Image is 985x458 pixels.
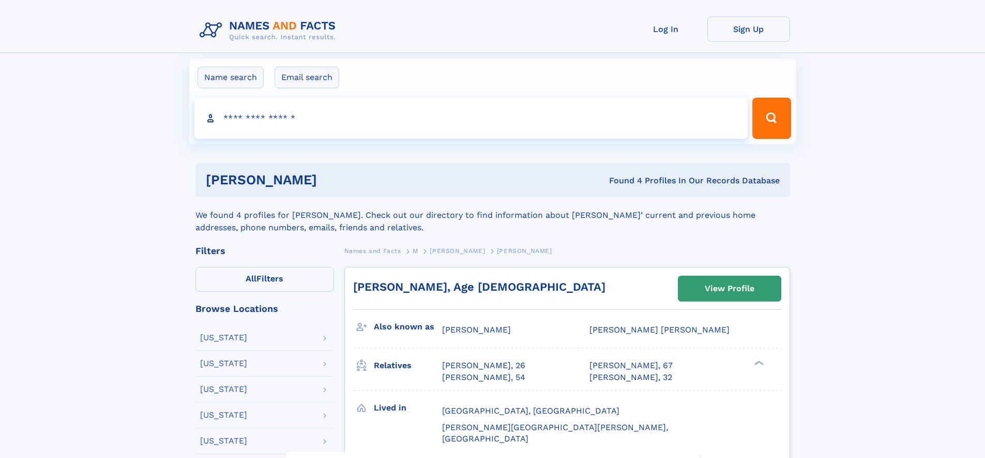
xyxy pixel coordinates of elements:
[200,334,247,342] div: [US_STATE]
[374,399,442,417] h3: Lived in
[589,372,672,383] a: [PERSON_NAME], 32
[678,276,781,301] a: View Profile
[589,360,673,371] a: [PERSON_NAME], 67
[497,247,552,255] span: [PERSON_NAME]
[752,98,791,139] button: Search Button
[413,247,418,255] span: M
[200,437,247,445] div: [US_STATE]
[198,67,264,88] label: Name search
[374,357,442,374] h3: Relatives
[194,98,748,139] input: search input
[442,360,525,371] a: [PERSON_NAME], 26
[200,411,247,419] div: [US_STATE]
[353,280,605,293] a: [PERSON_NAME], Age [DEMOGRAPHIC_DATA]
[589,325,730,335] span: [PERSON_NAME] [PERSON_NAME]
[195,267,334,292] label: Filters
[200,359,247,368] div: [US_STATE]
[707,17,790,42] a: Sign Up
[463,175,780,186] div: Found 4 Profiles In Our Records Database
[705,277,754,301] div: View Profile
[374,318,442,336] h3: Also known as
[625,17,707,42] a: Log In
[344,244,401,257] a: Names and Facts
[195,246,334,256] div: Filters
[200,385,247,393] div: [US_STATE]
[442,422,668,444] span: [PERSON_NAME][GEOGRAPHIC_DATA][PERSON_NAME], [GEOGRAPHIC_DATA]
[442,325,511,335] span: [PERSON_NAME]
[442,406,619,416] span: [GEOGRAPHIC_DATA], [GEOGRAPHIC_DATA]
[275,67,339,88] label: Email search
[195,17,344,44] img: Logo Names and Facts
[413,244,418,257] a: M
[195,197,790,234] div: We found 4 profiles for [PERSON_NAME]. Check out our directory to find information about [PERSON_...
[246,274,256,283] span: All
[442,372,525,383] a: [PERSON_NAME], 54
[206,173,463,186] h1: [PERSON_NAME]
[752,360,764,367] div: ❯
[430,247,485,255] span: [PERSON_NAME]
[195,304,334,313] div: Browse Locations
[430,244,485,257] a: [PERSON_NAME]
